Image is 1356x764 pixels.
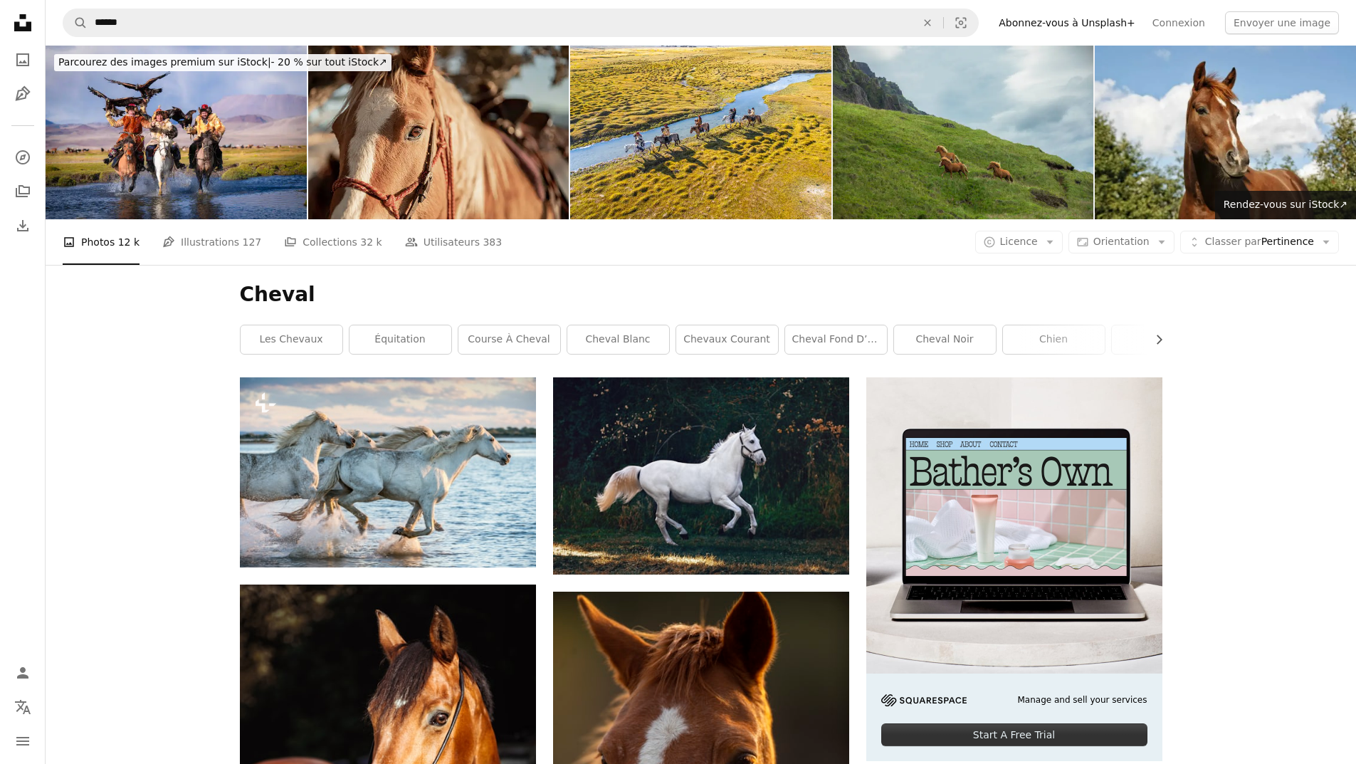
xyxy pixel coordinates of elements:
[1205,235,1314,249] span: Pertinence
[240,377,536,567] img: Chevaux de Camargue blancs galopant sur l’eau.
[63,9,88,36] button: Rechercher sur Unsplash
[1225,11,1339,34] button: Envoyer une image
[866,377,1162,674] img: file-1707883121023-8e3502977149image
[1017,694,1147,706] span: Manage and sell your services
[1003,325,1105,354] a: chien
[58,56,271,68] span: Parcourez des images premium sur iStock |
[9,659,37,687] a: Connexion / S’inscrire
[9,211,37,240] a: Historique de téléchargement
[9,46,37,74] a: Photos
[944,9,978,36] button: Recherche de visuels
[162,219,261,265] a: Illustrations 127
[881,694,967,706] img: file-1705255347840-230a6ab5bca9image
[894,325,996,354] a: cheval noir
[1224,199,1347,210] span: Rendez-vous sur iStock ↗
[990,11,1144,34] a: Abonnez-vous à Unsplash+
[975,231,1063,253] button: Licence
[9,80,37,108] a: Illustrations
[1093,236,1150,247] span: Orientation
[63,9,979,37] form: Rechercher des visuels sur tout le site
[1095,46,1356,219] img: Gros plan du cheval contre le ciel bleu
[1180,231,1339,253] button: Classer parPertinence
[833,46,1094,219] img: Chevaux islandais galopant sur une colline verdoyante dans le sud de l’Islande
[912,9,943,36] button: Effacer
[570,46,831,219] img: groupe de chasseurs d’aigles kazakhs à cheval le long de la rivière Bayan Olgii, Mongolie occiden...
[676,325,778,354] a: chevaux courant
[9,693,37,721] button: Langue
[1000,236,1038,247] span: Licence
[54,54,391,71] div: - 20 % sur tout iStock ↗
[567,325,669,354] a: cheval blanc
[866,377,1162,761] a: Manage and sell your servicesStart A Free Trial
[9,177,37,206] a: Collections
[881,723,1147,746] div: Start A Free Trial
[308,46,569,219] img: Cheval brun et blanc à l’extérieur, portant une bride et une selle, capturé dans un éclairage nat...
[9,143,37,172] a: Explorer
[1144,11,1214,34] a: Connexion
[553,469,849,482] a: Cheval blanc courant
[1205,236,1261,247] span: Classer par
[284,219,382,265] a: Collections 32 k
[240,282,1162,308] h1: Cheval
[1146,325,1162,354] button: faire défiler la liste vers la droite
[240,466,536,478] a: Chevaux de Camargue blancs galopant sur l’eau.
[9,727,37,755] button: Menu
[1112,325,1214,354] a: chat
[553,377,849,575] img: Cheval blanc courant
[1068,231,1174,253] button: Orientation
[1215,191,1356,219] a: Rendez-vous sur iStock↗
[46,46,400,80] a: Parcourez des images premium sur iStock|- 20 % sur tout iStock↗
[483,234,502,250] span: 383
[241,325,342,354] a: les chevaux
[349,325,451,354] a: équitation
[458,325,560,354] a: course à cheval
[405,219,503,265] a: Utilisateurs 383
[243,234,262,250] span: 127
[785,325,887,354] a: cheval fond d’écran
[360,234,382,250] span: 32 k
[46,46,307,219] img: groupe de chasseurs d’aigles kazakhs à cheval traversant la rivière Bayan Olgii, Mongolie occiden...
